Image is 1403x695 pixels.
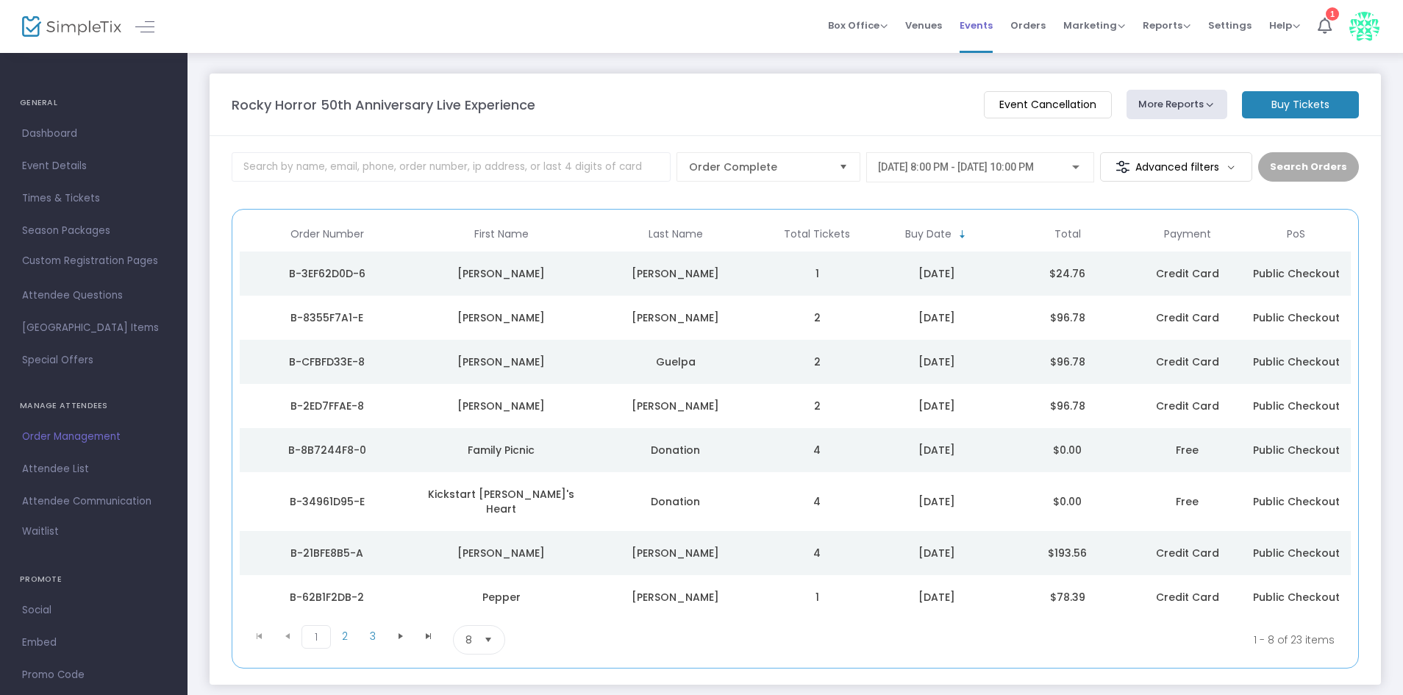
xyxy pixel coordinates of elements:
[232,95,535,115] m-panel-title: Rocky Horror 50th Anniversary Live Experience
[290,228,364,240] span: Order Number
[1063,18,1125,32] span: Marketing
[474,228,529,240] span: First Name
[243,354,410,369] div: B-CFBFD33E-8
[875,443,999,457] div: 10/10/2025
[1156,354,1219,369] span: Credit Card
[331,625,359,647] span: Page 2
[1100,152,1252,182] m-button: Advanced filters
[465,632,472,647] span: 8
[763,428,871,472] td: 4
[22,427,165,446] span: Order Management
[243,590,410,605] div: B-62B1F2DB-2
[905,7,942,44] span: Venues
[875,354,999,369] div: 10/11/2025
[649,228,703,240] span: Last Name
[875,399,999,413] div: 10/11/2025
[592,590,759,605] div: Conklin
[243,310,410,325] div: B-8355F7A1-E
[22,351,165,370] span: Special Offers
[22,524,59,539] span: Waitlist
[1253,354,1340,369] span: Public Checkout
[592,266,759,281] div: Gillam
[418,546,585,560] div: Reilly
[1156,310,1219,325] span: Credit Card
[1115,160,1130,174] img: filter
[22,666,165,685] span: Promo Code
[1002,252,1133,296] td: $24.76
[1253,310,1340,325] span: Public Checkout
[1253,399,1340,413] span: Public Checkout
[1010,7,1046,44] span: Orders
[243,443,410,457] div: B-8B7244F8-0
[763,531,871,575] td: 4
[592,443,759,457] div: Donation
[1269,18,1300,32] span: Help
[22,460,165,479] span: Attendee List
[1002,296,1133,340] td: $96.78
[875,310,999,325] div: 10/11/2025
[418,266,585,281] div: Elizabeth
[763,575,871,619] td: 1
[1054,228,1081,240] span: Total
[875,590,999,605] div: 10/9/2025
[418,354,585,369] div: Vanessa
[1253,590,1340,605] span: Public Checkout
[875,494,999,509] div: 10/10/2025
[1127,90,1228,119] button: More Reports
[243,494,410,509] div: B-34961D95-E
[1156,546,1219,560] span: Credit Card
[415,625,443,647] span: Go to the last page
[243,266,410,281] div: B-3EF62D0D-6
[763,472,871,531] td: 4
[359,625,387,647] span: Page 3
[22,221,165,240] span: Season Packages
[828,18,888,32] span: Box Office
[1002,472,1133,531] td: $0.00
[1253,443,1340,457] span: Public Checkout
[22,254,158,268] span: Custom Registration Pages
[240,217,1351,619] div: Data table
[763,252,871,296] td: 1
[1002,428,1133,472] td: $0.00
[763,217,871,252] th: Total Tickets
[22,601,165,620] span: Social
[20,565,168,594] h4: PROMOTE
[1156,590,1219,605] span: Credit Card
[592,399,759,413] div: Cornacchio
[22,124,165,143] span: Dashboard
[243,546,410,560] div: B-21BFE8B5-A
[960,7,993,44] span: Events
[395,630,407,642] span: Go to the next page
[478,626,499,654] button: Select
[1176,494,1199,509] span: Free
[1156,399,1219,413] span: Credit Card
[592,310,759,325] div: mendoza
[875,266,999,281] div: 10/13/2025
[1002,531,1133,575] td: $193.56
[1253,494,1340,509] span: Public Checkout
[592,494,759,509] div: Donation
[301,625,331,649] span: Page 1
[22,286,165,305] span: Attendee Questions
[1143,18,1190,32] span: Reports
[1002,384,1133,428] td: $96.78
[878,161,1034,173] span: [DATE] 8:00 PM - [DATE] 10:00 PM
[423,630,435,642] span: Go to the last page
[1326,7,1339,21] div: 1
[957,229,968,240] span: Sortable
[232,152,671,182] input: Search by name, email, phone, order number, ip address, or last 4 digits of card
[1287,228,1305,240] span: PoS
[1208,7,1252,44] span: Settings
[418,399,585,413] div: Sarah
[22,157,165,176] span: Event Details
[984,91,1112,118] m-button: Event Cancellation
[22,318,165,338] span: [GEOGRAPHIC_DATA] Items
[875,546,999,560] div: 10/10/2025
[418,310,585,325] div: ivan
[387,625,415,647] span: Go to the next page
[243,399,410,413] div: B-2ED7FFAE-8
[651,625,1335,655] kendo-pager-info: 1 - 8 of 23 items
[1242,91,1359,118] m-button: Buy Tickets
[833,153,854,181] button: Select
[20,391,168,421] h4: MANAGE ATTENDEES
